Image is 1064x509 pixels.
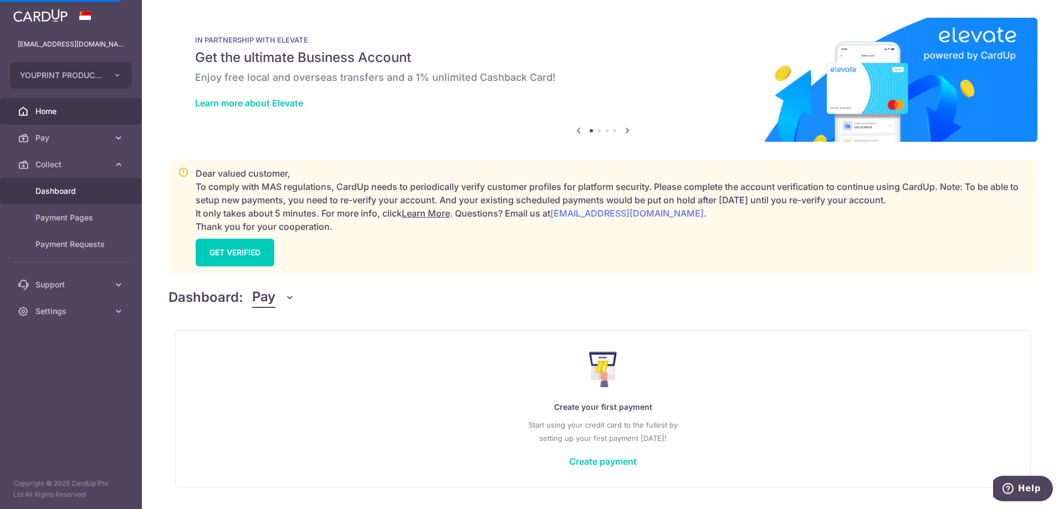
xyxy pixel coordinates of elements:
h4: Dashboard: [168,287,243,307]
span: Pay [252,287,275,308]
span: YOUPRINT PRODUCTIONS PTE LTD [20,70,102,81]
a: GET VERIFIED [196,239,274,266]
span: Payment Pages [35,212,109,223]
p: Dear valued customer, To comply with MAS regulations, CardUp needs to periodically verify custome... [196,167,1028,233]
p: Start using your credit card to the fullest by setting up your first payment [DATE]! [198,418,1008,445]
iframe: Opens a widget where you can find more information [993,476,1053,503]
span: Support [35,279,109,290]
p: IN PARTNERSHIP WITH ELEVATE [195,35,1011,44]
p: [EMAIL_ADDRESS][DOMAIN_NAME] [18,39,124,50]
span: Home [35,106,109,117]
span: Collect [35,159,109,170]
a: Create payment [569,456,637,467]
button: YOUPRINT PRODUCTIONS PTE LTD [10,62,132,89]
span: Pay [35,132,109,143]
h6: Enjoy free local and overseas transfers and a 1% unlimited Cashback Card! [195,71,1011,84]
span: Dashboard [35,186,109,197]
h5: Get the ultimate Business Account [195,49,1011,66]
span: Settings [35,306,109,317]
p: Create your first payment [198,400,1008,414]
a: Learn More [402,208,450,219]
img: CardUp [13,9,68,22]
a: [EMAIL_ADDRESS][DOMAIN_NAME] [550,208,704,219]
img: Make Payment [589,352,617,387]
span: Payment Requests [35,239,109,250]
img: Renovation banner [168,18,1037,142]
button: Pay [252,287,295,308]
a: Learn more about Elevate [195,97,303,109]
